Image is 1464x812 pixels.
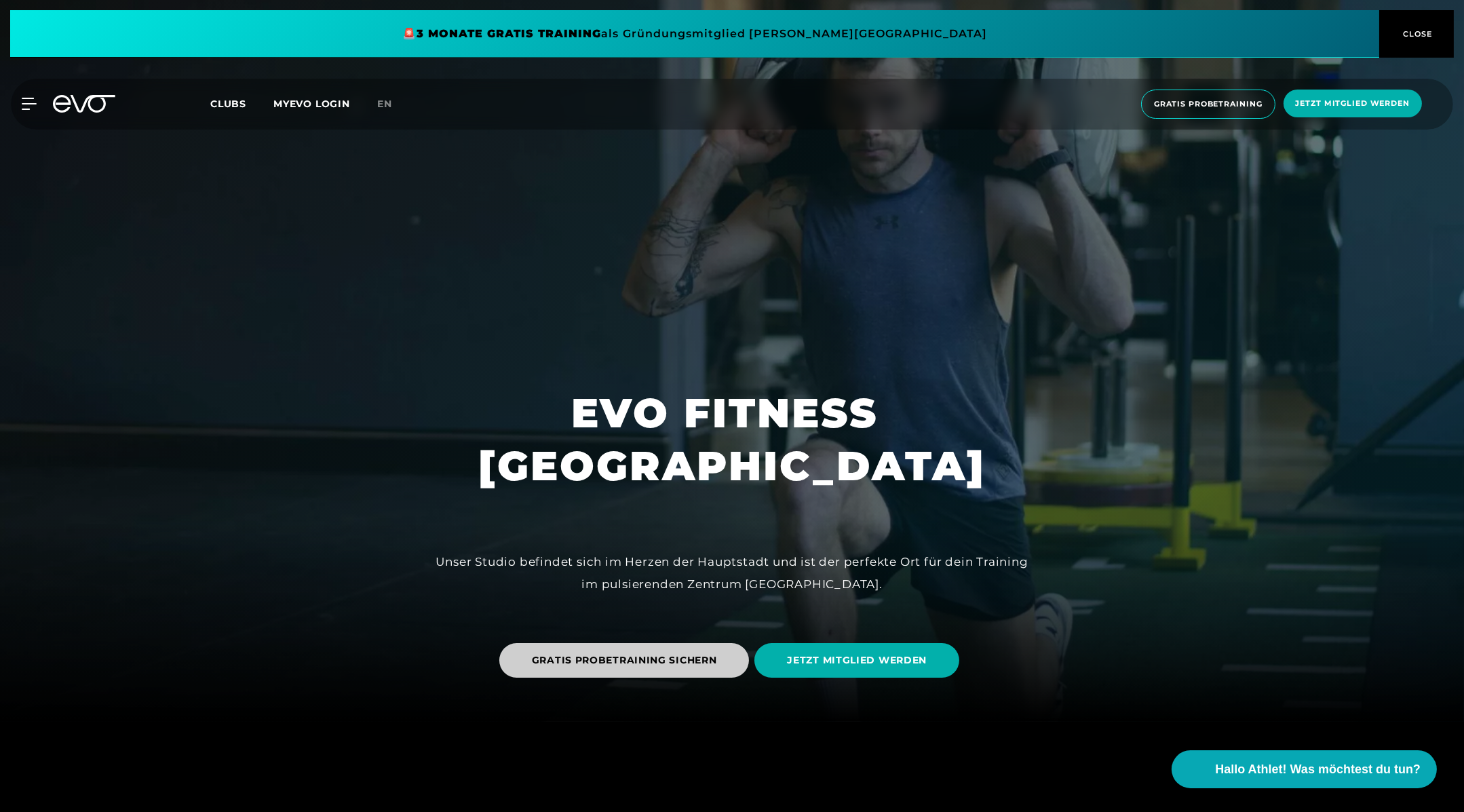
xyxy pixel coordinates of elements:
a: JETZT MITGLIED WERDEN [754,633,965,688]
a: Jetzt Mitglied werden [1279,90,1426,119]
div: Unser Studio befindet sich im Herzen der Hauptstadt und ist der perfekte Ort für dein Training im... [427,551,1037,595]
a: en [377,96,408,112]
span: Gratis Probetraining [1154,98,1263,110]
a: MYEVO LOGIN [273,98,350,110]
span: en [377,98,392,110]
span: CLOSE [1400,28,1433,40]
button: Hallo Athlet! Was möchtest du tun? [1172,750,1437,788]
a: Gratis Probetraining [1137,90,1279,119]
span: Hallo Athlet! Was möchtest du tun? [1215,760,1421,779]
span: Clubs [210,98,246,110]
a: Clubs [210,97,273,110]
span: Jetzt Mitglied werden [1296,98,1410,109]
button: CLOSE [1379,10,1454,58]
span: JETZT MITGLIED WERDEN [787,653,927,668]
span: GRATIS PROBETRAINING SICHERN [532,653,717,668]
h1: EVO FITNESS [GEOGRAPHIC_DATA] [478,387,986,492]
a: GRATIS PROBETRAINING SICHERN [499,633,755,688]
